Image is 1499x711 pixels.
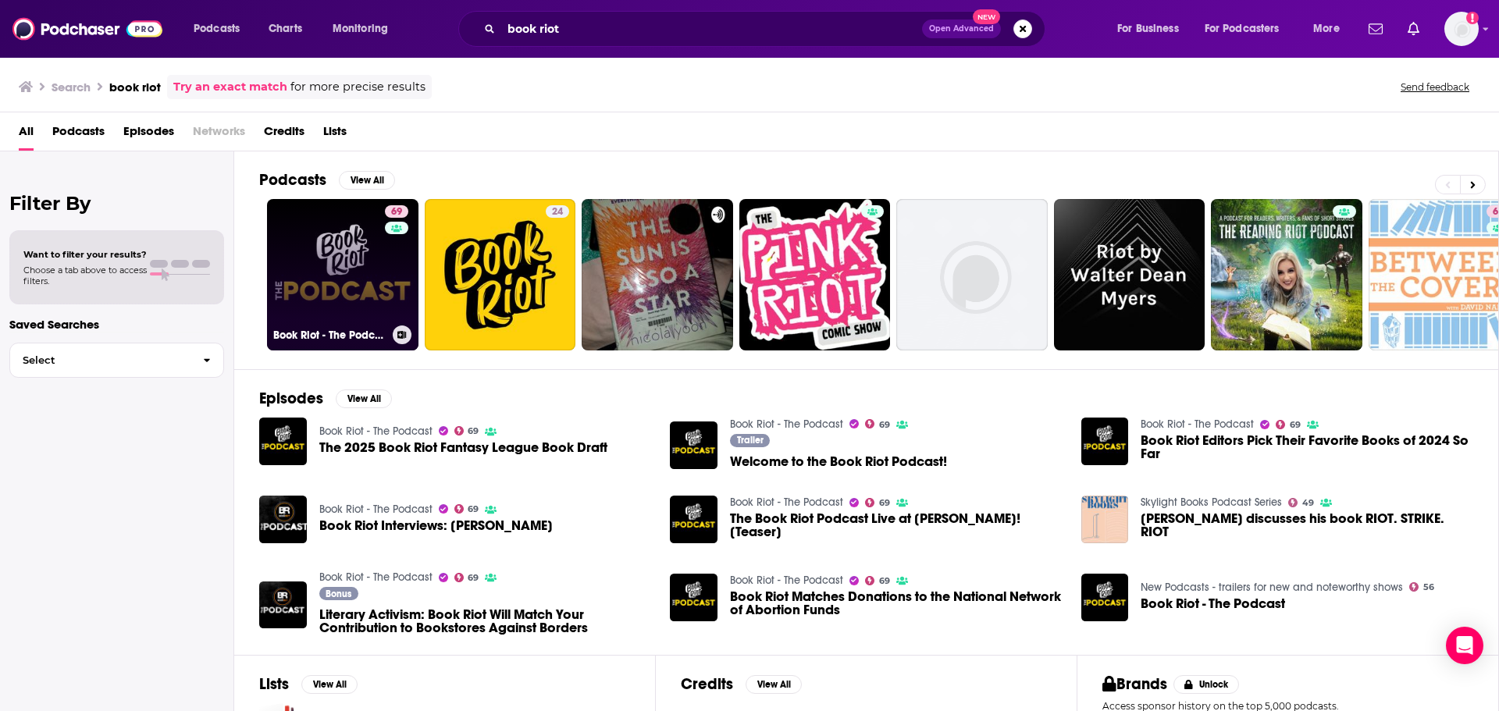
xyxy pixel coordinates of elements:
[23,265,147,286] span: Choose a tab above to access filters.
[1102,674,1167,694] h2: Brands
[1141,512,1473,539] span: [PERSON_NAME] discusses his book RIOT. STRIKE. RIOT
[290,78,425,96] span: for more precise results
[193,119,245,151] span: Networks
[259,389,392,408] a: EpisodesView All
[681,674,802,694] a: CreditsView All
[319,571,433,584] a: Book Riot - The Podcast
[1117,18,1179,40] span: For Business
[259,674,358,694] a: ListsView All
[1195,16,1302,41] button: open menu
[1396,80,1474,94] button: Send feedback
[9,343,224,378] button: Select
[1423,584,1434,591] span: 56
[501,16,922,41] input: Search podcasts, credits, & more...
[52,119,105,151] a: Podcasts
[879,421,890,428] span: 69
[1141,512,1473,539] a: JOSHUA CLOVER discusses his book RIOT. STRIKE. RIOT
[259,170,326,190] h2: Podcasts
[1141,418,1254,431] a: Book Riot - The Podcast
[454,426,479,435] a: 69
[123,119,174,151] a: Episodes
[746,675,802,694] button: View All
[865,576,890,585] a: 69
[468,506,479,513] span: 69
[730,590,1063,617] span: Book Riot Matches Donations to the National Network of Abortion Funds
[385,205,408,218] a: 69
[879,578,890,585] span: 69
[1081,496,1129,543] img: JOSHUA CLOVER discusses his book RIOT. STRIKE. RIOT
[552,204,563,220] span: 24
[1362,16,1389,42] a: Show notifications dropdown
[259,170,395,190] a: PodcastsView All
[1141,434,1473,460] span: Book Riot Editors Pick Their Favorite Books of 2024 So Far
[737,435,764,445] span: Trailer
[670,496,717,543] img: The Book Riot Podcast Live at Powell's! [Teaser]
[1409,582,1434,592] a: 56
[269,18,302,40] span: Charts
[339,171,395,190] button: View All
[259,674,289,694] h2: Lists
[323,119,347,151] a: Lists
[1466,12,1479,24] svg: Add a profile image
[109,80,161,94] h3: book riot
[681,674,733,694] h2: Credits
[1141,597,1285,610] a: Book Riot - The Podcast
[730,418,843,431] a: Book Riot - The Podcast
[1444,12,1479,46] span: Logged in as ericagelbard
[1290,421,1301,428] span: 69
[670,574,717,621] a: Book Riot Matches Donations to the National Network of Abortion Funds
[173,78,287,96] a: Try an exact match
[730,455,947,468] a: Welcome to the Book Riot Podcast!
[473,11,1060,47] div: Search podcasts, credits, & more...
[425,199,576,350] a: 24
[391,204,402,220] span: 69
[1444,12,1479,46] img: User Profile
[259,389,323,408] h2: Episodes
[1081,418,1129,465] img: Book Riot Editors Pick Their Favorite Books of 2024 So Far
[1288,498,1314,507] a: 49
[1173,675,1240,694] button: Unlock
[12,14,162,44] img: Podchaser - Follow, Share and Rate Podcasts
[546,205,569,218] a: 24
[929,25,994,33] span: Open Advanced
[1401,16,1426,42] a: Show notifications dropdown
[730,512,1063,539] a: The Book Riot Podcast Live at Powell's! [Teaser]
[258,16,312,41] a: Charts
[922,20,1001,38] button: Open AdvancedNew
[1302,16,1359,41] button: open menu
[9,192,224,215] h2: Filter By
[326,589,351,599] span: Bonus
[19,119,34,151] a: All
[1205,18,1280,40] span: For Podcasters
[259,581,307,629] img: Literary Activism: Book Riot Will Match Your Contribution to Bookstores Against Borders
[730,574,843,587] a: Book Riot - The Podcast
[319,608,652,635] span: Literary Activism: Book Riot Will Match Your Contribution to Bookstores Against Borders
[23,249,147,260] span: Want to filter your results?
[973,9,1001,24] span: New
[319,441,607,454] a: The 2025 Book Riot Fantasy League Book Draft
[333,18,388,40] span: Monitoring
[259,418,307,465] img: The 2025 Book Riot Fantasy League Book Draft
[670,421,717,469] img: Welcome to the Book Riot Podcast!
[1141,581,1403,594] a: New Podcasts - trailers for new and noteworthy shows
[1081,574,1129,621] img: Book Riot - The Podcast
[322,16,408,41] button: open menu
[1141,496,1282,509] a: Skylight Books Podcast Series
[1446,627,1483,664] div: Open Intercom Messenger
[264,119,304,151] span: Credits
[273,329,386,342] h3: Book Riot - The Podcast
[9,317,224,332] p: Saved Searches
